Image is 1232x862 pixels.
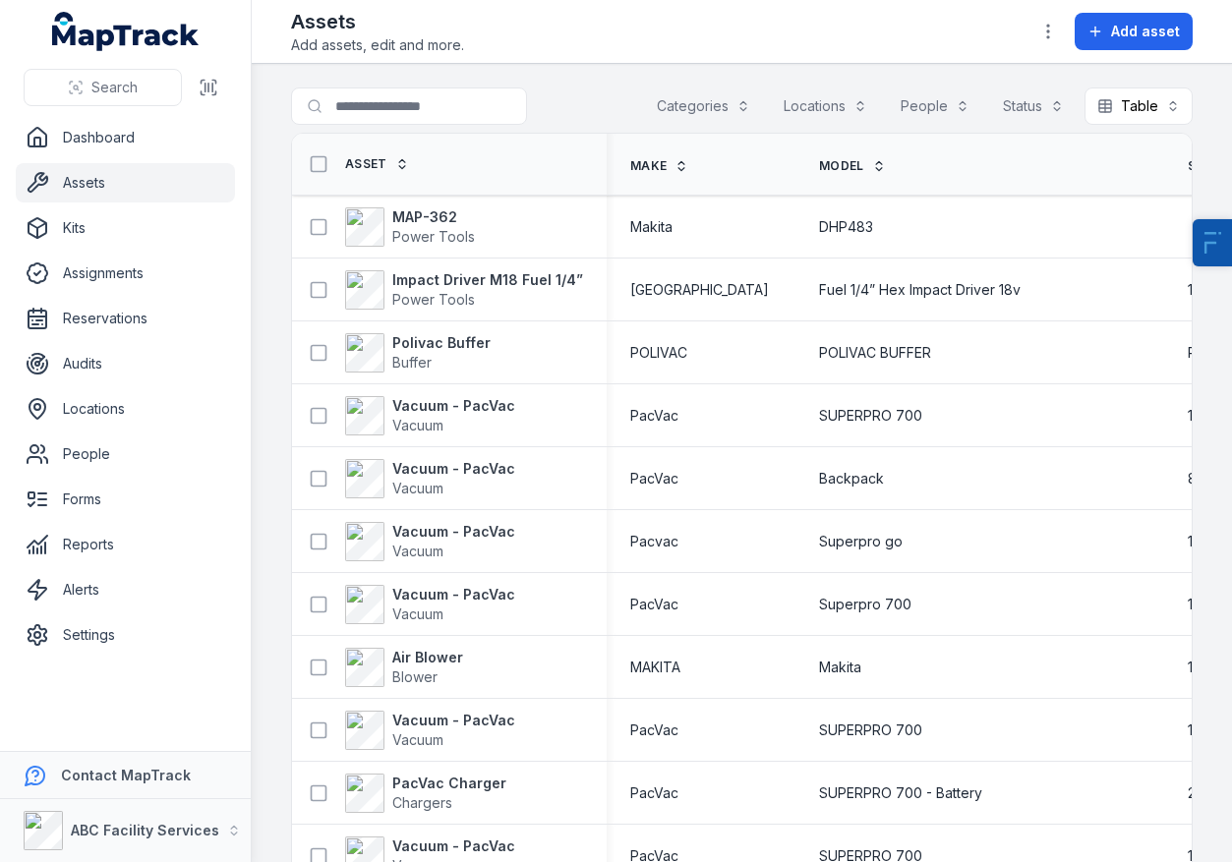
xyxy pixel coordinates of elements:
h2: Assets [291,8,464,35]
span: Power Tools [392,228,475,245]
a: Vacuum - PacVacVacuum [345,522,515,561]
strong: Vacuum - PacVac [392,396,515,416]
strong: Vacuum - PacVac [392,585,515,604]
span: [GEOGRAPHIC_DATA] [630,280,769,300]
a: Vacuum - PacVacVacuum [345,459,515,498]
a: Model [819,158,886,174]
a: Locations [16,389,235,429]
span: PacVac [630,469,678,488]
strong: Polivac Buffer [392,333,491,353]
a: Settings [16,615,235,655]
span: Vacuum [392,417,443,433]
a: Audits [16,344,235,383]
span: Model [819,158,864,174]
span: Superpro go [819,532,903,551]
span: SUPERPRO 700 [819,406,922,426]
strong: Vacuum - PacVac [392,836,515,856]
a: Impact Driver M18 Fuel 1/4”Power Tools [345,270,583,310]
strong: Impact Driver M18 Fuel 1/4” [392,270,583,290]
a: Alerts [16,570,235,609]
a: Vacuum - PacVacVacuum [345,711,515,750]
span: Backpack [819,469,884,488]
span: PacVac [630,406,678,426]
a: Vacuum - PacVacVacuum [345,396,515,435]
span: SUPERPRO 700 - Battery [819,783,982,803]
span: Buffer [392,354,432,371]
span: POLIVAC BUFFER [819,343,931,363]
strong: PacVac Charger [392,774,506,793]
span: Makita [819,658,861,677]
button: Search [24,69,182,106]
span: SUPERPRO 700 [819,720,922,740]
span: Asset [345,156,387,172]
a: Forms [16,480,235,519]
span: POLIVAC [630,343,687,363]
a: Vacuum - PacVacVacuum [345,585,515,624]
span: Pacvac [630,532,678,551]
a: Assignments [16,254,235,293]
span: Vacuum [392,731,443,748]
strong: Vacuum - PacVac [392,459,515,479]
a: Reports [16,525,235,564]
span: PacVac [630,720,678,740]
strong: ABC Facility Services [71,822,219,838]
button: Locations [771,87,880,125]
span: Make [630,158,667,174]
button: Table [1085,87,1193,125]
a: MAP-362Power Tools [345,207,475,247]
a: MapTrack [52,12,200,51]
strong: Vacuum - PacVac [392,711,515,730]
span: Fuel 1/4” Hex Impact Driver 18v [819,280,1021,300]
span: DHP483 [819,217,873,237]
a: Kits [16,208,235,248]
span: Add assets, edit and more. [291,35,464,55]
span: Blower [392,668,438,685]
button: Add asset [1075,13,1193,50]
button: Status [990,87,1077,125]
button: People [888,87,982,125]
strong: Air Blower [392,648,463,667]
a: Asset [345,156,409,172]
strong: MAP-362 [392,207,475,227]
span: Power Tools [392,291,475,308]
button: Categories [644,87,763,125]
span: MAKITA [630,658,680,677]
span: Add asset [1111,22,1180,41]
strong: Contact MapTrack [61,767,191,783]
a: Air BlowerBlower [345,648,463,687]
span: Vacuum [392,543,443,559]
span: Chargers [392,794,452,811]
strong: Vacuum - PacVac [392,522,515,542]
a: Reservations [16,299,235,338]
span: Vacuum [392,605,443,622]
span: Vacuum [392,480,443,496]
span: PacVac [630,783,678,803]
span: Superpro 700 [819,595,911,614]
a: Polivac BufferBuffer [345,333,491,373]
a: PacVac ChargerChargers [345,774,506,813]
a: Dashboard [16,118,235,157]
span: Search [91,78,138,97]
a: Assets [16,163,235,202]
a: Make [630,158,688,174]
span: Makita [630,217,673,237]
span: PacVac [630,595,678,614]
a: People [16,434,235,474]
